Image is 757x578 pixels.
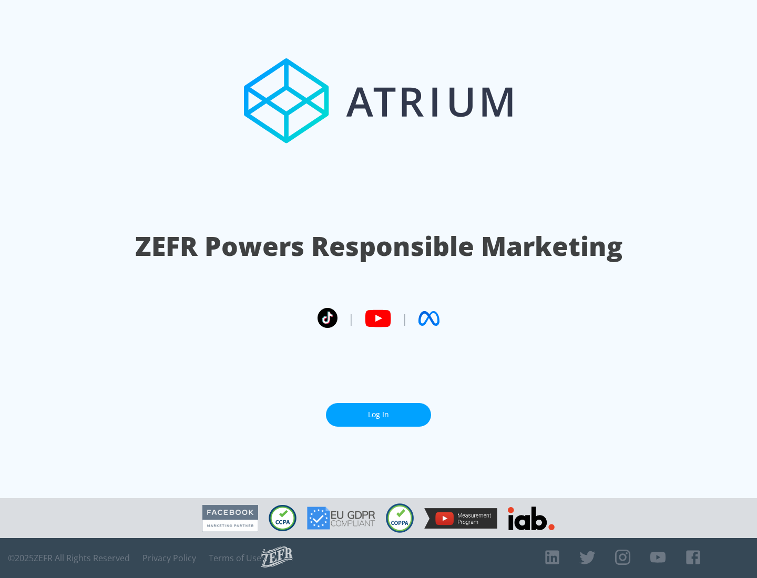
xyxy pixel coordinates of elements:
img: GDPR Compliant [307,507,375,530]
span: | [348,311,354,326]
span: © 2025 ZEFR All Rights Reserved [8,553,130,563]
a: Privacy Policy [142,553,196,563]
a: Log In [326,403,431,427]
img: YouTube Measurement Program [424,508,497,529]
img: Facebook Marketing Partner [202,505,258,532]
img: CCPA Compliant [269,505,296,531]
img: COPPA Compliant [386,503,414,533]
a: Terms of Use [209,553,261,563]
h1: ZEFR Powers Responsible Marketing [135,228,622,264]
img: IAB [508,507,555,530]
span: | [402,311,408,326]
